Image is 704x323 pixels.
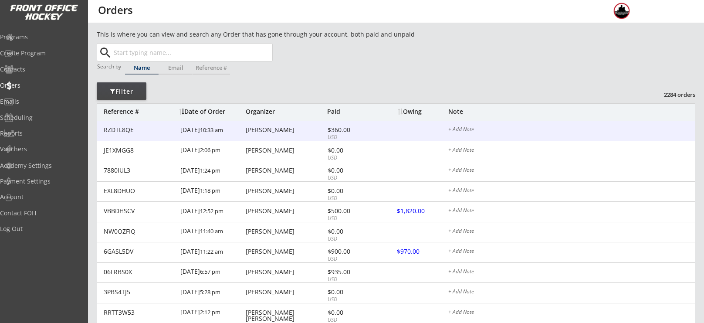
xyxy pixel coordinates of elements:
div: 3PBS4TJ5 [104,289,175,295]
font: 2:06 pm [200,146,220,154]
div: This is where you can view and search any Order that has gone through your account, both paid and... [97,30,464,39]
div: [PERSON_NAME] [246,188,325,194]
font: 12:52 pm [200,207,223,215]
div: Owing [398,109,448,115]
div: + Add Note [448,188,695,195]
div: USD [328,235,374,243]
div: USD [328,276,374,283]
div: + Add Note [448,248,695,255]
div: + Add Note [448,147,695,154]
input: Start typing name... [112,44,272,61]
div: $0.00 [328,228,374,235]
div: $0.00 [328,309,374,316]
div: 06LRBS0X [104,269,175,275]
div: Email [159,65,193,71]
div: [PERSON_NAME] [246,127,325,133]
div: [PERSON_NAME] [246,208,325,214]
div: [DATE] [180,222,244,242]
div: + Add Note [448,208,695,215]
div: [PERSON_NAME] [246,248,325,255]
div: $935.00 [328,269,374,275]
div: Reference # [193,65,230,71]
div: [DATE] [180,303,244,323]
div: [PERSON_NAME] [246,289,325,295]
div: $360.00 [328,127,374,133]
div: USD [328,134,374,141]
div: [DATE] [180,263,244,282]
font: 6:57 pm [200,268,220,275]
div: USD [328,215,374,222]
div: VBBDHSCV [104,208,175,214]
div: [DATE] [180,121,244,140]
div: USD [328,255,374,263]
div: [PERSON_NAME] [246,269,325,275]
div: JE1XMGG8 [104,147,175,153]
div: + Add Note [448,167,695,174]
div: EXL8DHUO [104,188,175,194]
div: + Add Note [448,289,695,296]
div: $500.00 [328,208,374,214]
font: 1:24 pm [200,167,220,174]
div: 2284 orders [650,91,695,99]
div: [DATE] [180,242,244,262]
div: [DATE] [180,182,244,201]
div: RZDTL8QE [104,127,175,133]
div: USD [328,195,374,202]
div: + Add Note [448,269,695,276]
div: USD [328,174,374,182]
div: [DATE] [180,141,244,161]
div: [PERSON_NAME] [PERSON_NAME] [246,309,325,322]
div: [DATE] [180,202,244,221]
div: USD [328,296,374,303]
div: $0.00 [328,147,374,153]
div: $0.00 [328,188,374,194]
font: 1:18 pm [200,187,220,194]
font: 5:28 pm [200,288,220,296]
div: [DATE] [180,283,244,303]
div: Paid [327,109,374,115]
button: search [98,46,112,60]
font: 11:22 am [200,248,223,255]
div: $0.00 [328,167,374,173]
div: 6GASL5DV [104,248,175,255]
div: + Add Note [448,228,695,235]
div: [PERSON_NAME] [246,228,325,235]
div: Organizer [246,109,325,115]
div: Name [125,65,159,71]
font: 2:12 pm [200,308,220,316]
div: + Add Note [448,309,695,316]
div: + Add Note [448,127,695,134]
div: $0.00 [328,289,374,295]
div: [DATE] [180,161,244,181]
div: NW0OZFIQ [104,228,175,235]
div: Filter [97,87,146,96]
div: $900.00 [328,248,374,255]
div: Reference # [104,109,175,115]
div: Note [448,109,695,115]
div: [PERSON_NAME] [246,147,325,153]
div: RRTT3W53 [104,309,175,316]
div: USD [328,154,374,162]
div: Date of Order [179,109,244,115]
font: 11:40 am [200,227,223,235]
font: 10:33 am [200,126,223,134]
div: 7880IUL3 [104,167,175,173]
div: Search by [97,64,122,69]
div: [PERSON_NAME] [246,167,325,173]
